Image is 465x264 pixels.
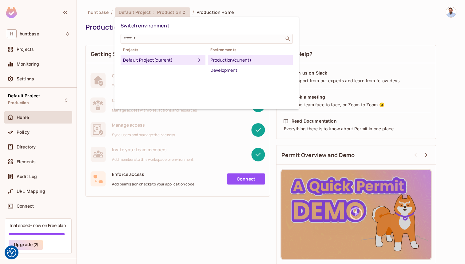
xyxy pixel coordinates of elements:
img: Revisit consent button [7,248,16,257]
div: Production (current) [210,56,290,64]
div: Default Project (current) [123,56,196,64]
span: Environments [208,47,293,52]
button: Consent Preferences [7,248,16,257]
span: Switch environment [121,22,169,29]
span: Projects [121,47,205,52]
div: Development [210,67,290,74]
